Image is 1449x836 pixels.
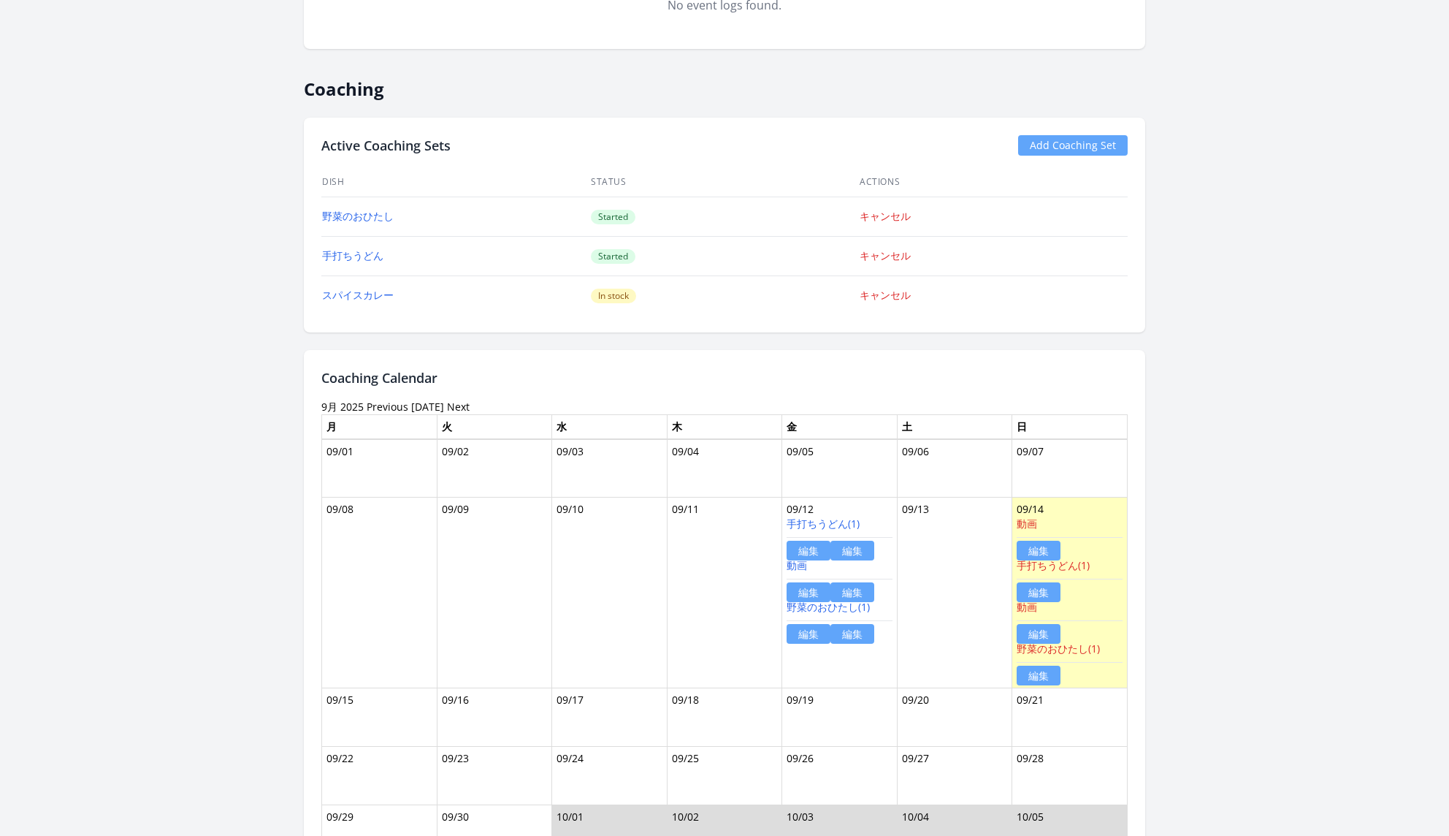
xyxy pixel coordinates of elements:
a: 編集 [787,541,830,560]
th: 火 [437,414,552,439]
a: 編集 [787,624,830,644]
td: 09/23 [437,747,552,805]
a: Previous [367,400,408,414]
a: 動画 [1017,517,1037,531]
a: Next [447,400,470,414]
a: キャンセル [860,288,911,302]
td: 09/17 [552,688,668,747]
td: 09/05 [782,439,898,498]
td: 09/25 [667,747,782,805]
th: Dish [321,167,590,197]
th: 金 [782,414,898,439]
a: 動画 [787,558,807,572]
td: 09/24 [552,747,668,805]
th: Actions [859,167,1128,197]
th: Status [590,167,859,197]
a: 動画 [1017,600,1037,614]
a: キャンセル [860,209,911,223]
a: 編集 [830,582,874,602]
td: 09/28 [1012,747,1128,805]
td: 09/09 [437,498,552,688]
h2: Coaching [304,66,1145,100]
time: 9月 2025 [321,400,364,414]
td: 09/26 [782,747,898,805]
th: 土 [897,414,1012,439]
td: 09/02 [437,439,552,498]
td: 09/06 [897,439,1012,498]
td: 09/22 [322,747,437,805]
a: 編集 [1017,582,1060,602]
td: 09/18 [667,688,782,747]
a: Add Coaching Set [1018,135,1128,156]
th: 水 [552,414,668,439]
a: 野菜のおひたし [322,209,394,223]
td: 09/08 [322,498,437,688]
td: 09/07 [1012,439,1128,498]
td: 09/10 [552,498,668,688]
a: 手打ちうどん(1) [1017,558,1090,572]
td: 09/13 [897,498,1012,688]
td: 09/12 [782,498,898,688]
a: 編集 [1017,624,1060,644]
td: 09/27 [897,747,1012,805]
a: スパイスカレー [322,288,394,302]
a: 編集 [1017,541,1060,560]
a: 野菜のおひたし(1) [787,600,870,614]
td: 09/21 [1012,688,1128,747]
span: In stock [591,289,636,303]
a: 手打ちうどん(1) [787,517,860,531]
td: 09/19 [782,688,898,747]
a: 野菜のおひたし(1) [1017,642,1100,655]
a: 編集 [830,624,874,644]
span: Started [591,210,635,224]
a: キャンセル [860,248,911,262]
th: 月 [322,414,437,439]
td: 09/15 [322,688,437,747]
td: 09/01 [322,439,437,498]
a: [DATE] [411,400,444,414]
a: 編集 [787,582,830,602]
td: 09/14 [1012,498,1128,688]
td: 09/04 [667,439,782,498]
h2: Active Coaching Sets [321,135,451,156]
td: 09/16 [437,688,552,747]
a: 手打ちうどん [322,248,383,262]
td: 09/11 [667,498,782,688]
h2: Coaching Calendar [321,368,1128,388]
td: 09/20 [897,688,1012,747]
a: 編集 [1017,666,1060,685]
span: Started [591,249,635,264]
td: 09/03 [552,439,668,498]
a: 編集 [830,541,874,560]
th: 木 [667,414,782,439]
th: 日 [1012,414,1128,439]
